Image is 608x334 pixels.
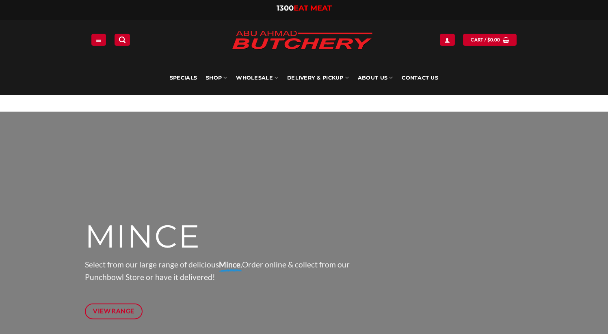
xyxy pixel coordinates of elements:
[236,61,278,95] a: Wholesale
[287,61,349,95] a: Delivery & Pickup
[440,34,454,45] a: Login
[93,306,134,316] span: View Range
[85,304,143,319] a: View Range
[85,260,350,282] span: Select from our large range of delicious Order online & collect from our Punchbowl Store or have ...
[294,4,332,13] span: EAT MEAT
[115,34,130,45] a: Search
[225,25,379,56] img: Abu Ahmad Butchery
[402,61,438,95] a: Contact Us
[277,4,294,13] span: 1300
[91,34,106,45] a: Menu
[463,34,517,45] a: View cart
[219,260,242,269] strong: Mince.
[487,36,490,43] span: $
[85,216,201,255] span: MINCE
[277,4,332,13] a: 1300EAT MEAT
[471,36,500,43] span: Cart /
[487,37,500,42] bdi: 0.00
[206,61,227,95] a: SHOP
[358,61,393,95] a: About Us
[170,61,197,95] a: Specials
